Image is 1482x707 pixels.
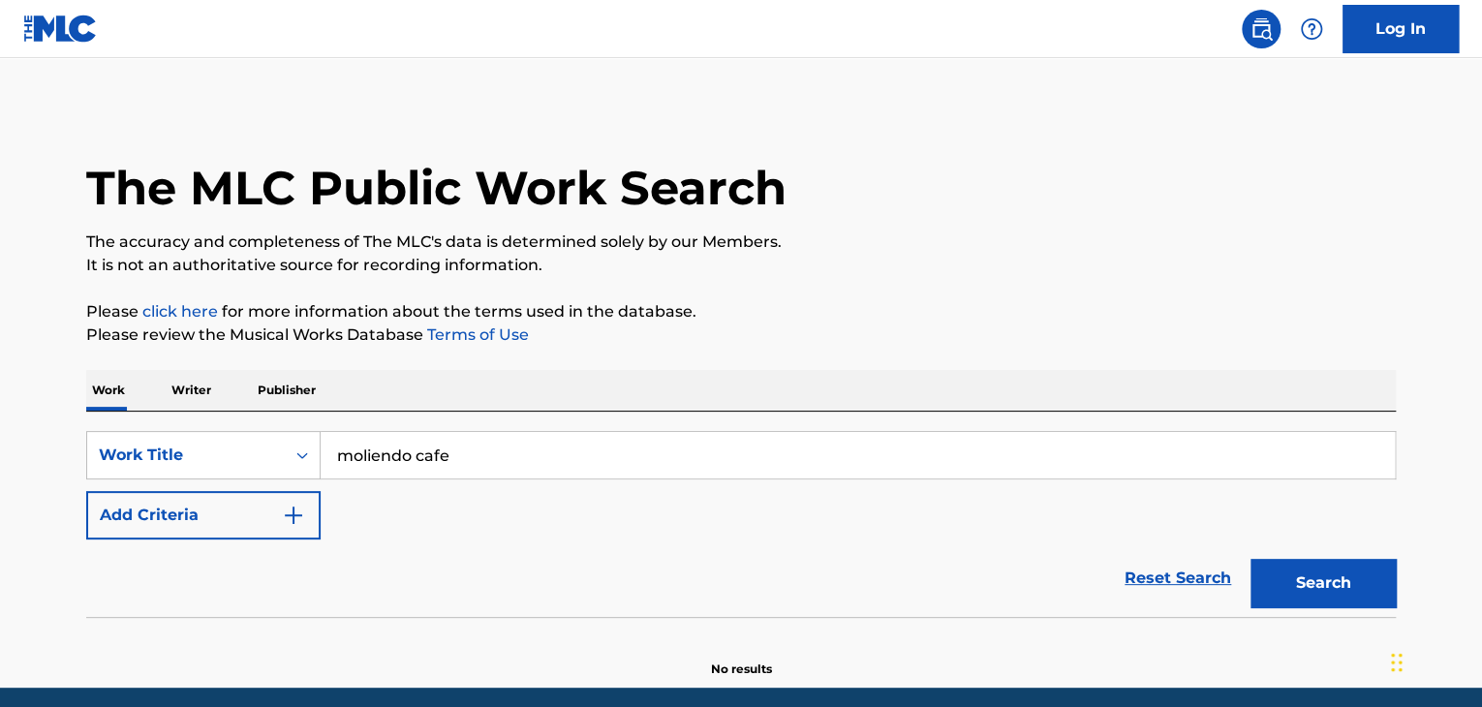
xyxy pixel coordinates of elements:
a: Reset Search [1115,557,1241,599]
p: No results [711,637,772,678]
img: 9d2ae6d4665cec9f34b9.svg [282,504,305,527]
img: help [1300,17,1323,41]
a: click here [142,302,218,321]
a: Terms of Use [423,325,529,344]
button: Search [1250,559,1396,607]
p: The accuracy and completeness of The MLC's data is determined solely by our Members. [86,231,1396,254]
p: Publisher [252,370,322,411]
h1: The MLC Public Work Search [86,159,787,217]
p: Please for more information about the terms used in the database. [86,300,1396,323]
div: Arrastrar [1391,633,1403,692]
button: Add Criteria [86,491,321,539]
div: Help [1292,10,1331,48]
a: Public Search [1242,10,1281,48]
p: It is not an authoritative source for recording information. [86,254,1396,277]
div: Widget de chat [1385,614,1482,707]
img: MLC Logo [23,15,98,43]
p: Writer [166,370,217,411]
p: Work [86,370,131,411]
img: search [1250,17,1273,41]
p: Please review the Musical Works Database [86,323,1396,347]
div: Work Title [99,444,273,467]
iframe: Chat Widget [1385,614,1482,707]
a: Log In [1343,5,1459,53]
form: Search Form [86,431,1396,617]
